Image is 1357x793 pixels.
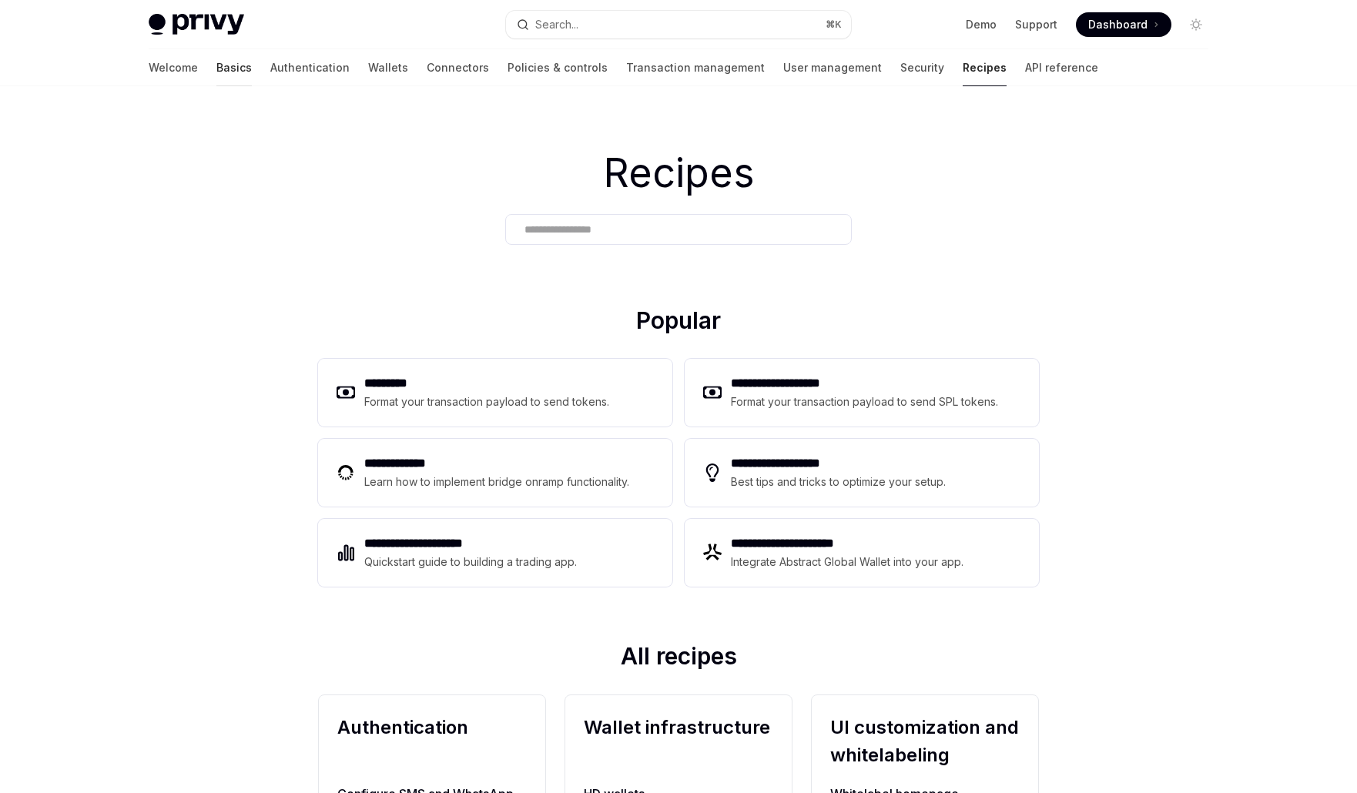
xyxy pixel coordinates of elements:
[731,473,948,491] div: Best tips and tricks to optimize your setup.
[1088,17,1148,32] span: Dashboard
[506,11,851,38] button: Search...⌘K
[364,473,634,491] div: Learn how to implement bridge onramp functionality.
[1184,12,1208,37] button: Toggle dark mode
[584,714,773,769] h2: Wallet infrastructure
[427,49,489,86] a: Connectors
[826,18,842,31] span: ⌘ K
[318,359,672,427] a: **** ****Format your transaction payload to send tokens.
[508,49,608,86] a: Policies & controls
[364,553,578,571] div: Quickstart guide to building a trading app.
[318,642,1039,676] h2: All recipes
[270,49,350,86] a: Authentication
[216,49,252,86] a: Basics
[731,393,1000,411] div: Format your transaction payload to send SPL tokens.
[963,49,1007,86] a: Recipes
[318,439,672,507] a: **** **** ***Learn how to implement bridge onramp functionality.
[830,714,1020,769] h2: UI customization and whitelabeling
[1025,49,1098,86] a: API reference
[337,714,527,769] h2: Authentication
[1076,12,1171,37] a: Dashboard
[966,17,997,32] a: Demo
[900,49,944,86] a: Security
[626,49,765,86] a: Transaction management
[1015,17,1057,32] a: Support
[318,306,1039,340] h2: Popular
[368,49,408,86] a: Wallets
[364,393,610,411] div: Format your transaction payload to send tokens.
[149,49,198,86] a: Welcome
[731,553,965,571] div: Integrate Abstract Global Wallet into your app.
[535,15,578,34] div: Search...
[783,49,882,86] a: User management
[149,14,244,35] img: light logo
